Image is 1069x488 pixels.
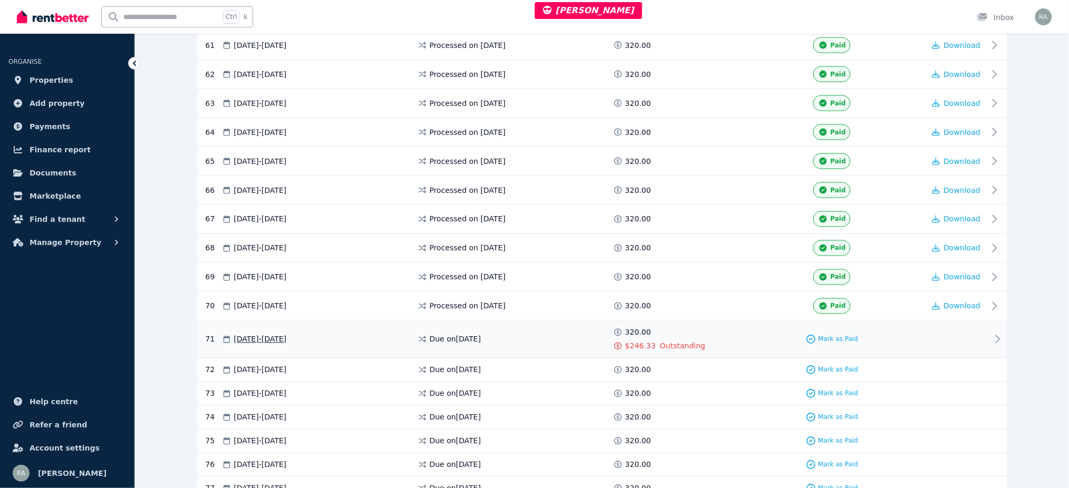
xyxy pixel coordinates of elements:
img: Rochelle Alvarez [1035,8,1052,25]
span: Manage Property [30,236,101,249]
span: Download [944,302,981,310]
span: [DATE] - [DATE] [234,436,287,446]
span: Download [944,273,981,281]
button: Download [932,185,981,196]
span: 320.00 [625,156,651,167]
a: Properties [8,70,126,91]
div: 67 [206,211,221,227]
a: Refer a friend [8,414,126,435]
span: Due on [DATE] [430,436,481,446]
span: Due on [DATE] [430,334,481,345]
span: Paid [831,70,846,79]
span: [DATE] - [DATE] [234,243,287,253]
span: Processed on [DATE] [430,272,506,282]
span: Refer a friend [30,418,87,431]
span: Due on [DATE] [430,460,481,470]
span: Download [944,70,981,79]
span: 320.00 [625,243,651,253]
span: Download [944,186,981,194]
button: Download [932,127,981,138]
div: 62 [206,66,221,82]
span: Paid [831,215,846,223]
a: Documents [8,162,126,183]
span: Mark as Paid [818,461,859,469]
span: [DATE] - [DATE] [234,412,287,423]
span: 320.00 [625,185,651,196]
span: Paid [831,157,846,165]
span: ORGANISE [8,58,42,65]
div: 65 [206,153,221,169]
div: 76 [206,460,221,470]
span: [DATE] - [DATE] [234,214,287,225]
span: Processed on [DATE] [430,98,506,109]
span: 320.00 [625,327,651,338]
a: Help centre [8,391,126,412]
div: 75 [206,436,221,446]
button: Download [932,272,981,282]
span: [DATE] - [DATE] [234,98,287,109]
span: k [244,13,247,21]
span: Documents [30,167,76,179]
img: RentBetter [17,9,89,25]
button: Download [932,98,981,109]
button: Download [932,40,981,51]
button: Manage Property [8,232,126,253]
span: 320.00 [625,272,651,282]
span: Add property [30,97,85,110]
div: 70 [206,298,221,314]
button: Download [932,301,981,311]
span: Download [944,244,981,252]
div: 68 [206,240,221,256]
span: Processed on [DATE] [430,156,506,167]
a: Add property [8,93,126,114]
span: Account settings [30,442,100,454]
span: Mark as Paid [818,335,859,344]
div: 69 [206,269,221,285]
button: Download [932,243,981,253]
span: Paid [831,186,846,194]
span: [DATE] - [DATE] [234,40,287,51]
span: Processed on [DATE] [430,214,506,225]
span: Mark as Paid [818,413,859,422]
a: Finance report [8,139,126,160]
span: Processed on [DATE] [430,185,506,196]
span: [DATE] - [DATE] [234,365,287,375]
div: 73 [206,388,221,399]
a: Payments [8,116,126,137]
span: 320.00 [625,214,651,225]
span: 320.00 [625,69,651,80]
span: Download [944,215,981,223]
button: Download [932,69,981,80]
span: 320.00 [625,436,651,446]
div: 63 [206,95,221,111]
a: Account settings [8,437,126,458]
span: [DATE] - [DATE] [234,301,287,311]
span: [DATE] - [DATE] [234,388,287,399]
span: [DATE] - [DATE] [234,272,287,282]
a: Marketplace [8,186,126,207]
img: Rochelle Alvarez [13,465,30,482]
span: [DATE] - [DATE] [234,156,287,167]
span: Mark as Paid [818,366,859,374]
span: Due on [DATE] [430,412,481,423]
button: Find a tenant [8,209,126,230]
div: 71 [206,327,221,352]
span: Finance report [30,143,91,156]
span: 320.00 [625,301,651,311]
span: [DATE] - [DATE] [234,460,287,470]
span: 320.00 [625,127,651,138]
span: Marketplace [30,190,81,202]
div: 72 [206,365,221,375]
span: Paid [831,273,846,281]
span: Processed on [DATE] [430,301,506,311]
span: 320.00 [625,365,651,375]
span: [DATE] - [DATE] [234,334,287,345]
div: Inbox [977,12,1014,23]
div: 74 [206,412,221,423]
span: [DATE] - [DATE] [234,185,287,196]
span: Help centre [30,395,78,408]
span: [DATE] - [DATE] [234,127,287,138]
div: 66 [206,182,221,198]
span: 320.00 [625,460,651,470]
button: Download [932,156,981,167]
